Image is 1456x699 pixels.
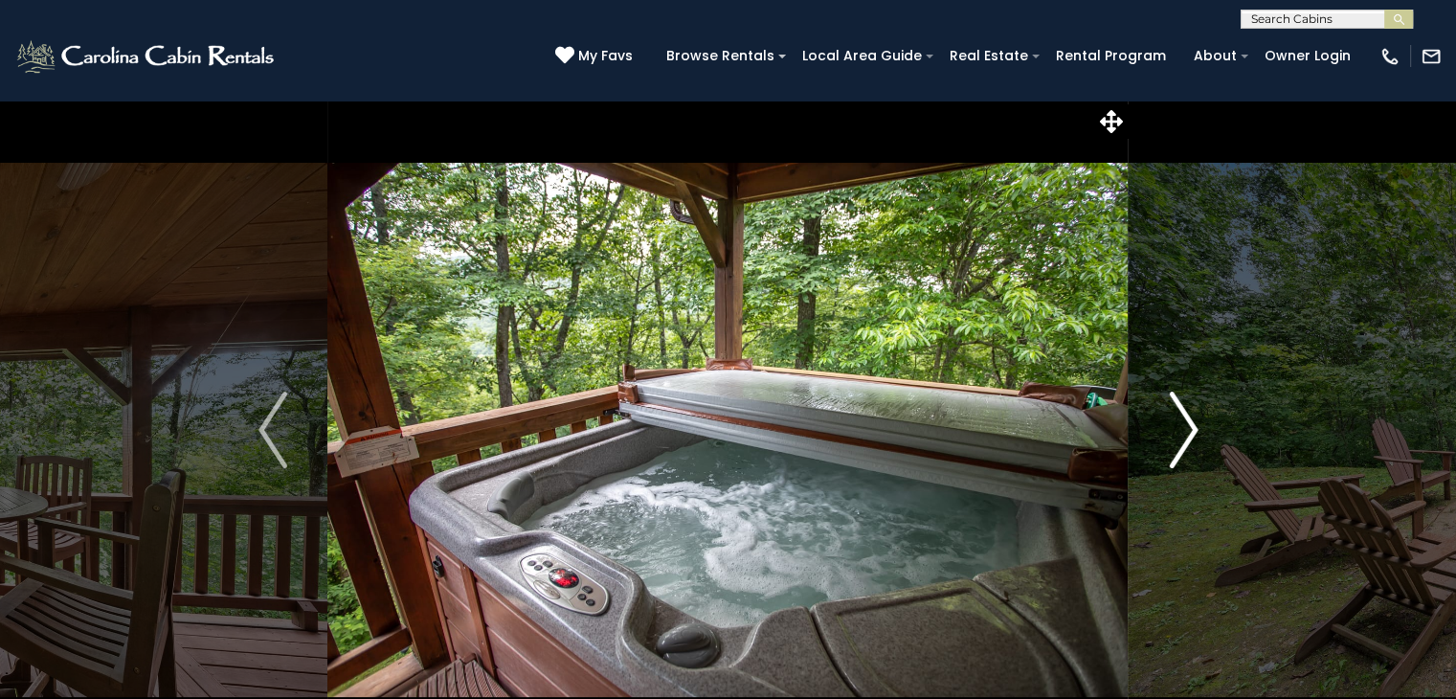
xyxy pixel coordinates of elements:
[578,46,633,66] span: My Favs
[657,41,784,71] a: Browse Rentals
[1184,41,1246,71] a: About
[1169,392,1198,468] img: arrow
[258,392,287,468] img: arrow
[793,41,931,71] a: Local Area Guide
[14,37,280,76] img: White-1-2.png
[1046,41,1176,71] a: Rental Program
[1421,46,1442,67] img: mail-regular-white.png
[1255,41,1360,71] a: Owner Login
[1379,46,1400,67] img: phone-regular-white.png
[940,41,1038,71] a: Real Estate
[555,46,638,67] a: My Favs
